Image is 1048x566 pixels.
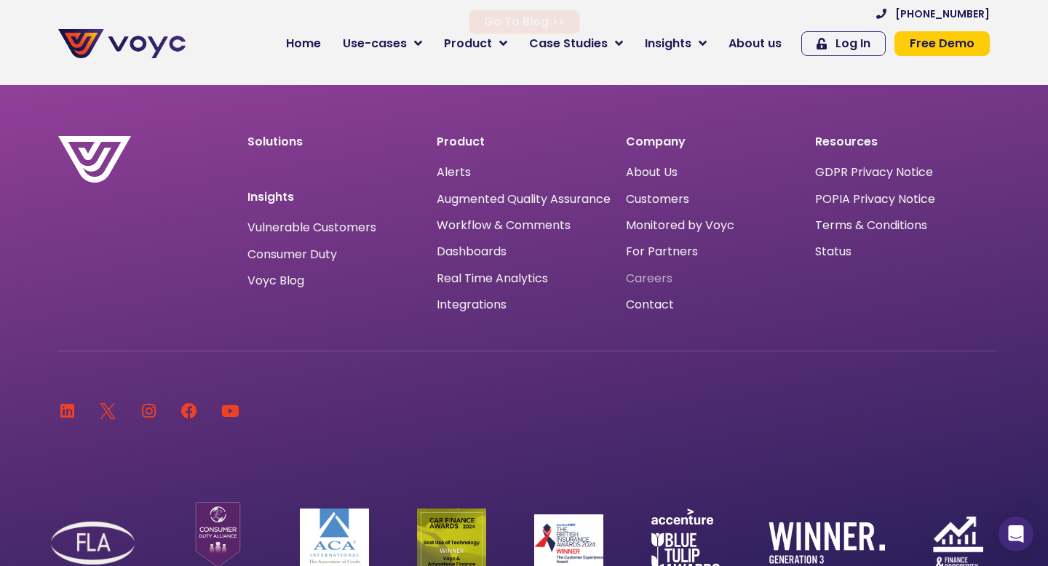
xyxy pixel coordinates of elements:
a: Home [275,29,332,58]
a: Consumer Duty [247,249,337,260]
p: Resources [815,136,990,148]
span: Home [286,35,321,52]
a: [PHONE_NUMBER] [876,9,990,19]
p: Insights [247,191,422,203]
a: Insights [634,29,718,58]
a: Case Studies [518,29,634,58]
a: About us [718,29,793,58]
a: Product [433,29,518,58]
span: About us [729,35,782,52]
a: Solutions [247,133,303,150]
span: Insights [645,35,691,52]
span: Case Studies [529,35,608,52]
span: Use-cases [343,35,407,52]
img: winner-generation [769,522,885,563]
div: Open Intercom Messenger [999,517,1033,551]
a: Privacy Policy [300,303,368,317]
img: FLA Logo [51,522,135,565]
span: Free Demo [910,38,974,49]
a: Use-cases [332,29,433,58]
a: Log In [801,31,886,56]
p: Company [626,136,801,148]
span: [PHONE_NUMBER] [895,9,990,19]
a: Vulnerable Customers [247,222,376,234]
span: Log In [835,38,870,49]
a: Augmented Quality Assurance [437,192,611,206]
a: Free Demo [894,31,990,56]
p: Product [437,136,611,148]
span: Job title [193,118,242,135]
img: voyc-full-logo [58,29,186,58]
span: Product [444,35,492,52]
span: Phone [193,58,229,75]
